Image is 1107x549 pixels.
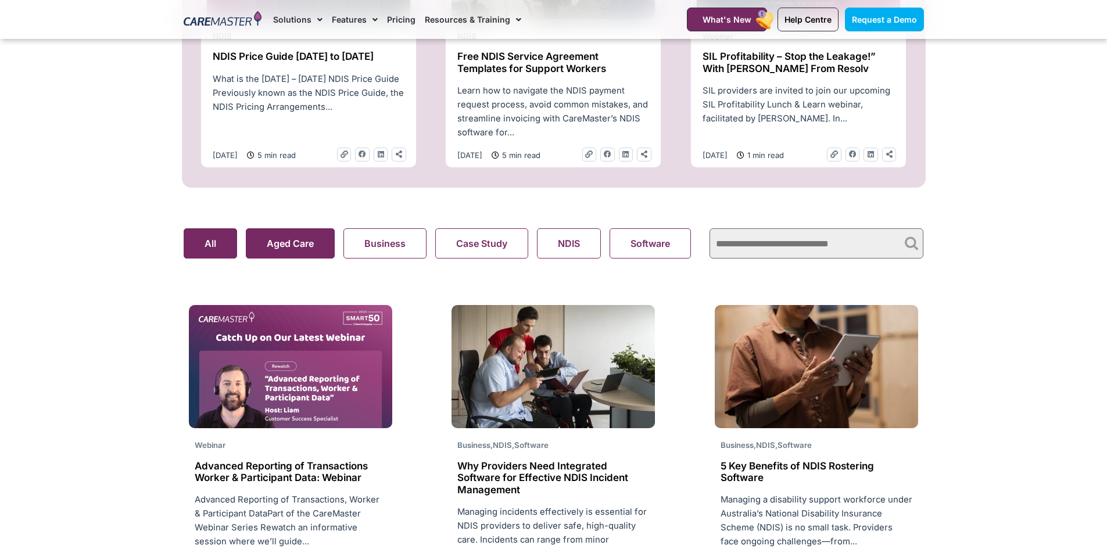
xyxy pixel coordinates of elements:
[852,15,917,24] span: Request a Demo
[703,84,894,125] p: SIL providers are invited to join our upcoming SIL Profitability Lunch & Learn webinar, facilitat...
[452,305,655,428] img: man-wheelchair-working-front-view
[195,493,386,548] p: Advanced Reporting of Transactions, Worker & Participant DataPart of the CareMaster Webinar Serie...
[457,150,482,160] time: [DATE]
[493,440,512,450] span: NDIS
[452,84,655,139] div: Learn how to navigate the NDIS payment request process, avoid common mistakes, and streamline inv...
[703,15,751,24] span: What's New
[703,150,728,160] time: [DATE]
[721,493,912,548] p: Managing a disability support workforce under Australia’s National Disability Insurance Scheme (N...
[778,8,839,31] a: Help Centre
[778,440,812,450] span: Software
[499,149,540,162] span: 5 min read
[213,72,404,114] p: What is the [DATE] – [DATE] NDIS Price Guide Previously known as the NDIS Price Guide, the NDIS P...
[189,305,392,428] img: REWATCH Advanced Reporting of Transactions, Worker & Participant Data_Website Thumb
[715,305,918,428] img: set-designer-work-indoors
[845,8,924,31] a: Request a Demo
[744,149,784,162] span: 1 min read
[610,228,691,259] button: Software
[537,228,601,259] button: NDIS
[784,15,832,24] span: Help Centre
[457,51,649,74] h2: Free NDIS Service Agreement Templates for Support Workers
[195,440,225,450] span: Webinar
[343,228,427,259] button: Business
[184,11,262,28] img: CareMaster Logo
[703,51,894,74] h2: SIL Profitability – Stop the Leakage!” With [PERSON_NAME] From Resolv
[457,440,490,450] span: Business
[255,149,296,162] span: 5 min read
[457,460,649,496] h2: Why Providers Need Integrated Software for Effective NDIS Incident Management
[514,440,549,450] span: Software
[195,460,386,484] h2: Advanced Reporting of Transactions Worker & Participant Data: Webinar
[457,440,549,450] span: , ,
[756,440,775,450] span: NDIS
[213,150,238,160] time: [DATE]
[721,440,812,450] span: , ,
[687,8,767,31] a: What's New
[721,440,754,450] span: Business
[435,228,528,259] button: Case Study
[246,228,335,259] button: Aged Care
[721,460,912,484] h2: 5 Key Benefits of NDIS Rostering Software
[184,228,237,259] button: All
[213,51,404,62] h2: NDIS Price Guide [DATE] to [DATE]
